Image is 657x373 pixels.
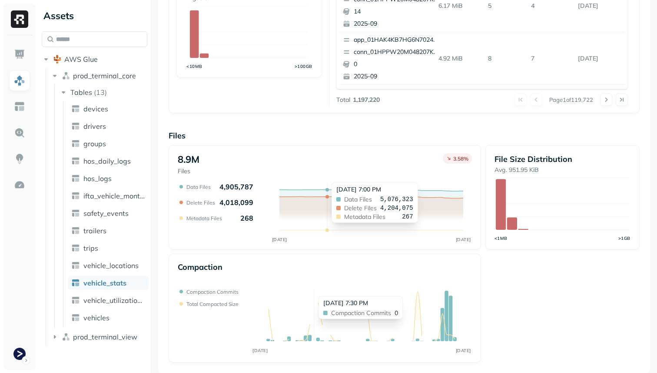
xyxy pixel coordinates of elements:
[83,192,145,200] span: ifta_vehicle_months
[252,348,268,353] tspan: [DATE]
[71,104,80,113] img: table
[83,226,106,235] span: trailers
[339,85,442,137] button: app_01HAK4KB7HG6N7024210G3S8D5conn_01HWEVNZMWRV8HN5S9CM02KADX212025-09
[331,310,398,316] div: 0
[186,215,222,222] p: Metadata Files
[344,196,372,202] span: Data Files
[354,7,438,16] p: 14
[186,199,215,206] p: Delete Files
[68,102,149,116] a: devices
[83,139,106,148] span: groups
[50,69,148,83] button: prod_terminal_core
[71,296,80,305] img: table
[83,157,131,165] span: hos_daily_logs
[456,348,471,353] tspan: [DATE]
[68,189,149,203] a: ifta_vehicle_months
[219,182,253,191] p: 4,905,787
[68,224,149,238] a: trailers
[62,71,70,80] img: namespace
[59,85,148,99] button: Tables(13)
[71,192,80,200] img: table
[295,64,312,69] tspan: >100GB
[528,51,574,66] p: 7
[484,51,528,66] p: 8
[455,237,471,242] tspan: [DATE]
[186,64,202,69] tspan: <10MB
[169,131,640,141] p: Files
[219,198,253,207] p: 4,018,099
[354,36,438,44] p: app_01HAK4KB7HG6N7024210G3S8D5
[68,206,149,220] a: safety_events
[402,214,413,220] span: 267
[331,310,391,316] span: Compaction commits
[83,244,98,252] span: trips
[71,313,80,322] img: table
[68,154,149,168] a: hos_daily_logs
[64,55,98,64] span: AWS Glue
[42,52,147,66] button: AWS Glue
[70,88,92,97] span: Tables
[71,279,80,287] img: table
[73,71,136,80] span: prod_terminal_core
[68,241,149,255] a: trips
[68,276,149,290] a: vehicle_stats
[354,20,438,28] p: 2025-09
[339,32,442,84] button: app_01HAK4KB7HG6N7024210G3S8D5conn_01HPPW20M048207KQT0DFRFTEK02025-09
[453,155,468,162] p: 3.58 %
[83,122,106,131] span: drivers
[380,196,413,202] span: 5,076,323
[435,51,485,66] p: 4.92 MiB
[42,9,147,23] div: Assets
[71,122,80,131] img: table
[186,289,239,295] p: Compaction commits
[68,293,149,307] a: vehicle_utilization_day
[344,205,377,211] span: Delete Files
[336,185,413,194] div: [DATE] 7:00 PM
[14,101,25,112] img: Asset Explorer
[14,179,25,191] img: Optimization
[344,214,385,220] span: Metadata Files
[83,296,145,305] span: vehicle_utilization_day
[11,10,28,28] img: Ryft
[83,313,109,322] span: vehicles
[13,348,26,360] img: Terminal
[14,127,25,138] img: Query Explorer
[83,174,112,183] span: hos_logs
[494,154,630,164] p: File Size Distribution
[71,261,80,270] img: table
[83,104,108,113] span: devices
[14,153,25,165] img: Insights
[94,88,107,97] p: ( 13 )
[14,75,25,86] img: Assets
[50,330,148,344] button: prod_terminal_view
[549,96,593,104] p: Page 1 of 119,722
[354,48,438,57] p: conn_01HPPW20M048207KQT0DFRFTEK
[336,96,350,104] p: Total
[380,205,413,211] span: 4,204,075
[53,55,62,64] img: root
[71,244,80,252] img: table
[83,261,139,270] span: vehicle_locations
[186,184,211,190] p: Data Files
[323,299,398,307] div: [DATE] 7:30 PM
[71,139,80,148] img: table
[62,333,70,341] img: namespace
[83,279,126,287] span: vehicle_stats
[178,153,199,165] p: 8.9M
[618,235,630,241] tspan: >1GB
[272,237,287,242] tspan: [DATE]
[68,137,149,151] a: groups
[14,49,25,60] img: Dashboard
[574,51,625,66] p: Sep 18, 2025
[68,171,149,185] a: hos_logs
[68,311,149,325] a: vehicles
[354,72,438,81] p: 2025-09
[240,214,253,222] p: 268
[71,226,80,235] img: table
[83,209,129,218] span: safety_events
[178,262,222,272] p: Compaction
[71,174,80,183] img: table
[494,235,508,241] tspan: <1MB
[71,157,80,165] img: table
[494,166,630,174] p: Avg. 951.95 KiB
